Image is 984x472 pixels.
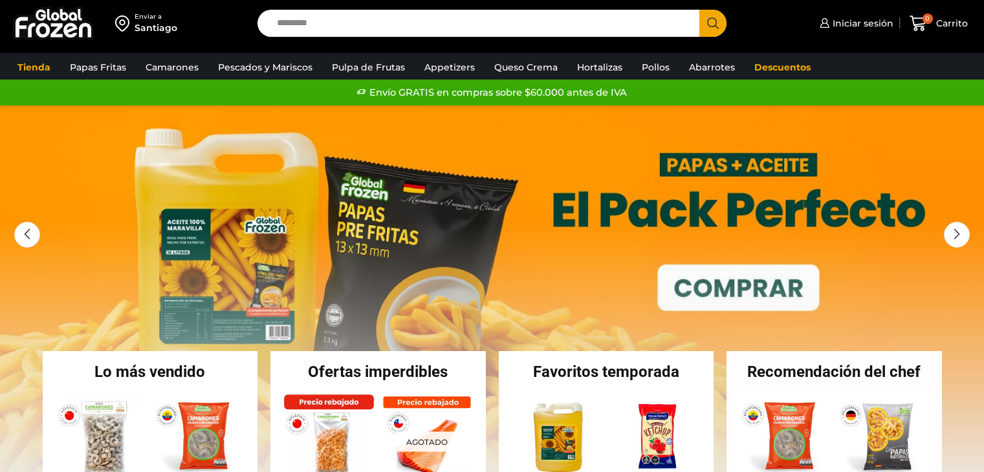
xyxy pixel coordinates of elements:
[11,55,57,80] a: Tienda
[829,17,893,30] span: Iniciar sesión
[115,12,135,34] img: address-field-icon.svg
[63,55,133,80] a: Papas Fritas
[499,364,714,380] h2: Favoritos temporada
[571,55,629,80] a: Hortalizas
[135,21,177,34] div: Santiago
[923,14,933,24] span: 0
[816,10,893,36] a: Iniciar sesión
[933,17,968,30] span: Carrito
[748,55,817,80] a: Descuentos
[635,55,676,80] a: Pollos
[43,364,258,380] h2: Lo más vendido
[139,55,205,80] a: Camarones
[488,55,564,80] a: Queso Crema
[944,222,970,248] div: Next slide
[727,364,942,380] h2: Recomendación del chef
[270,364,486,380] h2: Ofertas imperdibles
[683,55,741,80] a: Abarrotes
[14,222,40,248] div: Previous slide
[212,55,319,80] a: Pescados y Mariscos
[325,55,411,80] a: Pulpa de Frutas
[397,431,457,451] p: Agotado
[135,12,177,21] div: Enviar a
[699,10,727,37] button: Search button
[418,55,481,80] a: Appetizers
[906,8,971,39] a: 0 Carrito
